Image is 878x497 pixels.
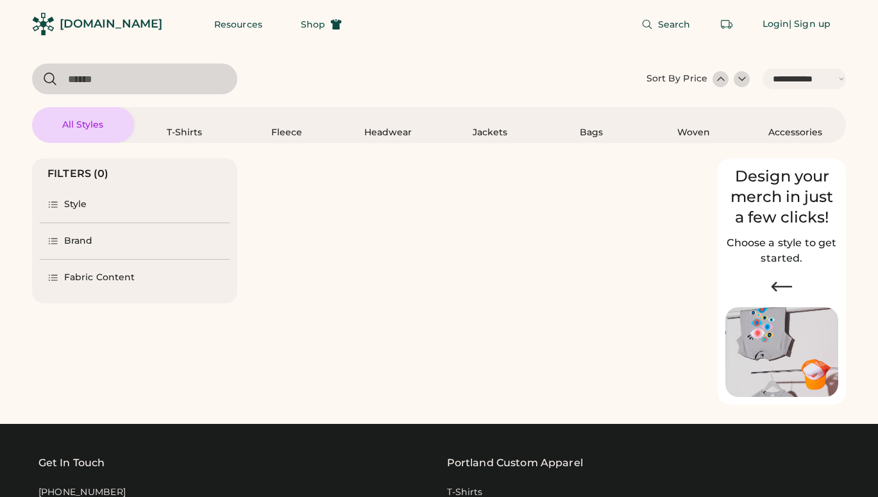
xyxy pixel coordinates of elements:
[725,166,838,228] div: Design your merch in just a few clicks!
[64,271,135,284] div: Fabric Content
[562,126,620,139] div: Bags
[763,18,789,31] div: Login
[664,126,722,139] div: Woven
[461,126,519,139] div: Jackets
[788,111,803,126] img: Accessories Icon
[38,455,105,471] div: Get In Touch
[156,126,214,139] div: T-Shirts
[658,20,691,29] span: Search
[279,111,294,126] img: Fleece Icon
[626,12,706,37] button: Search
[584,111,599,126] img: Bags Icon
[60,16,162,32] div: [DOMAIN_NAME]
[285,12,357,37] button: Shop
[789,18,831,31] div: | Sign up
[359,126,417,139] div: Headwear
[301,20,325,29] span: Shop
[54,119,112,131] div: All Styles
[646,72,707,85] div: Sort By Price
[64,235,93,248] div: Brand
[258,126,316,139] div: Fleece
[380,111,396,126] img: Headwear Icon
[482,111,498,126] img: Jackets Icon
[766,126,824,139] div: Accessories
[714,12,739,37] button: Retrieve an order
[725,235,838,266] h2: Choose a style to get started.
[725,307,838,398] img: Image of Lisa Congdon Eye Print on T-Shirt and Hat
[64,198,87,211] div: Style
[447,455,583,471] a: Portland Custom Apparel
[47,166,109,181] div: FILTERS (0)
[199,12,278,37] button: Resources
[177,111,192,126] img: T-Shirts Icon
[32,13,55,35] img: Rendered Logo - Screens
[686,111,701,126] img: Woven Icon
